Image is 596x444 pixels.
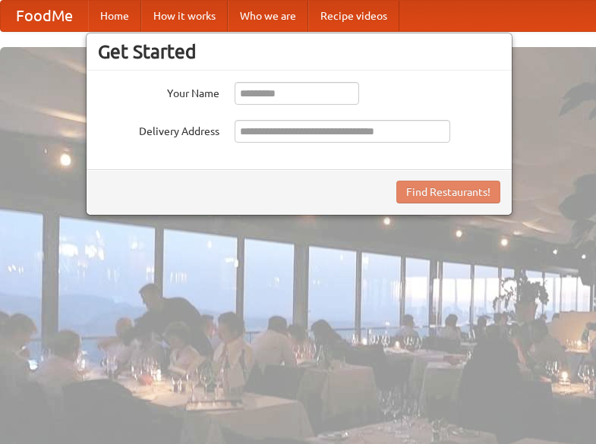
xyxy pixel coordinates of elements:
[98,40,500,63] h3: Get Started
[308,1,399,31] a: Recipe videos
[228,1,308,31] a: Who we are
[98,120,219,139] label: Delivery Address
[141,1,228,31] a: How it works
[88,1,141,31] a: Home
[1,1,88,31] a: FoodMe
[98,82,219,101] label: Your Name
[396,181,500,203] button: Find Restaurants!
